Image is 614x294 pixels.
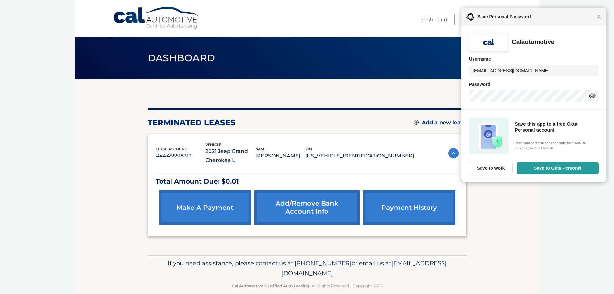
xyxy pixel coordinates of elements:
h6: Password [469,80,599,88]
p: Total Amount Due: $0.01 [156,176,459,187]
span: vin [305,147,312,151]
p: 2021 Jeep Grand Cherokee L [205,147,255,165]
h6: Username [469,55,599,63]
span: Save Personal Password [474,13,596,21]
p: - All Rights Reserved - Copyright 2025 [152,282,463,289]
span: vehicle [205,142,221,147]
div: Calautomotive [512,38,554,46]
a: Cal Automotive [113,6,200,29]
a: Dashboard [422,14,447,25]
a: payment history [363,190,455,225]
img: +nSSdsAAAAGSURBVAMAFxrR3+RSGfUAAAAASUVORK5CYII= [483,37,494,48]
a: make a payment [159,190,251,225]
p: [US_VEHICLE_IDENTIFICATION_NUMBER] [305,151,414,160]
strong: Cal Automotive Certified Auto Leasing [232,283,309,288]
h5: Save this app to a free Okta Personal account [515,121,597,134]
a: Add a new lease [414,119,467,126]
h2: terminated leases [148,118,236,127]
p: If you need assistance, please contact us at: or email us at [152,258,463,279]
span: name [255,147,267,151]
p: #44455518313 [156,151,206,160]
span: [PHONE_NUMBER] [295,259,352,267]
img: accordion-active.svg [448,148,459,158]
span: Close [596,14,601,19]
img: add.svg [414,120,419,125]
span: lease account [156,147,187,151]
button: Save to Okta Personal [517,162,599,174]
span: Dashboard [148,52,215,64]
span: Keep your personal apps separate from work so they're private and secure. [515,141,597,151]
p: [PERSON_NAME] [255,151,305,160]
a: Add/Remove bank account info [254,190,360,225]
button: Save to work [469,162,513,174]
